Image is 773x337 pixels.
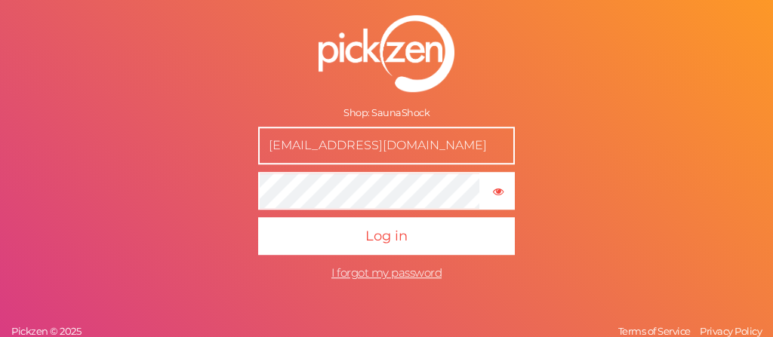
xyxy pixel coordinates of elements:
[258,217,515,255] button: Log in
[331,265,442,280] a: I forgot my password
[8,325,85,337] a: Pickzen © 2025
[258,107,515,119] div: Shop: SaunaShock
[365,228,408,244] span: Log in
[614,325,694,337] a: Terms of Service
[696,325,765,337] a: Privacy Policy
[319,15,454,92] img: pz-logo-white.png
[258,127,515,164] input: E-mail
[618,325,691,337] span: Terms of Service
[700,325,762,337] span: Privacy Policy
